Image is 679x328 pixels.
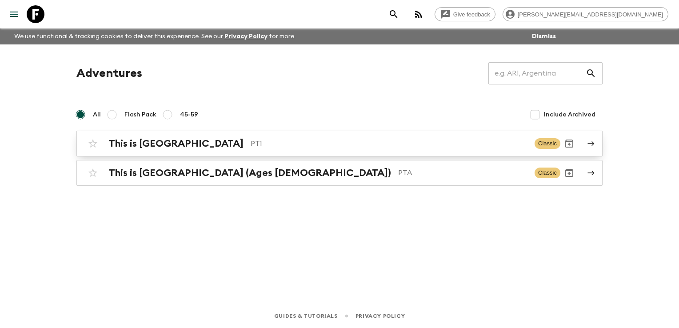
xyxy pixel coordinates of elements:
span: Give feedback [448,11,495,18]
h2: This is [GEOGRAPHIC_DATA] (Ages [DEMOGRAPHIC_DATA]) [109,167,391,179]
span: [PERSON_NAME][EMAIL_ADDRESS][DOMAIN_NAME] [513,11,668,18]
a: Give feedback [435,7,495,21]
span: 45-59 [180,110,198,119]
div: [PERSON_NAME][EMAIL_ADDRESS][DOMAIN_NAME] [503,7,668,21]
h1: Adventures [76,64,142,82]
span: Classic [535,168,560,178]
button: menu [5,5,23,23]
span: Classic [535,138,560,149]
p: PTA [398,168,527,178]
span: Flash Pack [124,110,156,119]
span: Include Archived [544,110,595,119]
button: Archive [560,135,578,152]
button: Dismiss [530,30,558,43]
p: We use functional & tracking cookies to deliver this experience. See our for more. [11,28,299,44]
a: Guides & Tutorials [274,311,338,321]
a: Privacy Policy [224,33,268,40]
a: This is [GEOGRAPHIC_DATA] (Ages [DEMOGRAPHIC_DATA])PTAClassicArchive [76,160,603,186]
button: Archive [560,164,578,182]
input: e.g. AR1, Argentina [488,61,586,86]
button: search adventures [385,5,403,23]
p: PT1 [251,138,527,149]
a: This is [GEOGRAPHIC_DATA]PT1ClassicArchive [76,131,603,156]
a: Privacy Policy [355,311,405,321]
span: All [93,110,101,119]
h2: This is [GEOGRAPHIC_DATA] [109,138,244,149]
